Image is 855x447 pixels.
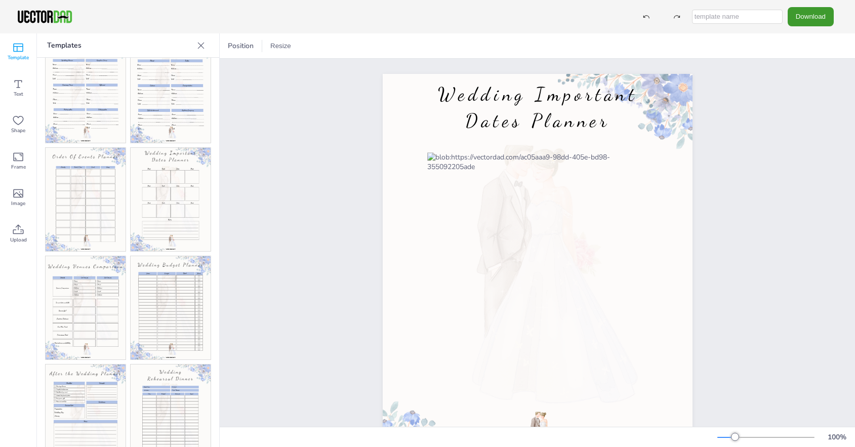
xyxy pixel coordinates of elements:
[825,432,849,442] div: 100 %
[8,54,29,62] span: Template
[14,90,23,98] span: Text
[47,33,193,58] p: Templates
[11,163,26,171] span: Frame
[11,127,25,135] span: Shape
[226,41,256,51] span: Position
[266,38,295,54] button: Resize
[46,39,126,143] img: wedding2.jpg
[46,256,126,359] img: wedding6.jpg
[16,9,73,24] img: VectorDad-1.png
[131,256,211,359] img: wedding7.jpg
[788,7,834,26] button: Download
[131,148,211,251] img: wedding5.jpg
[437,83,637,132] span: Wedding Important Dates Planner
[692,10,783,24] input: template name
[11,199,25,208] span: Image
[131,39,211,143] img: wedding3.jpg
[10,236,27,244] span: Upload
[46,148,126,251] img: wedding4.jpg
